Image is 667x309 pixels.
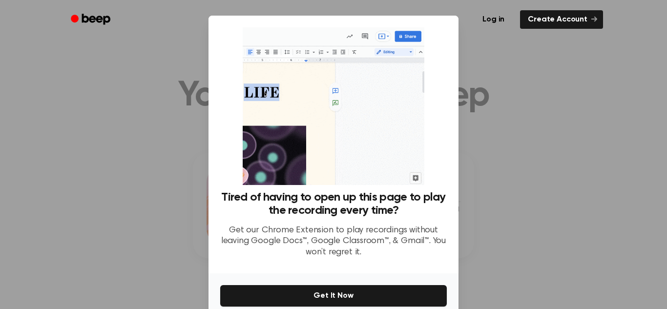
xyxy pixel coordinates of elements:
a: Beep [64,10,119,29]
h3: Tired of having to open up this page to play the recording every time? [220,191,447,217]
a: Create Account [520,10,603,29]
p: Get our Chrome Extension to play recordings without leaving Google Docs™, Google Classroom™, & Gm... [220,225,447,258]
img: Beep extension in action [243,27,424,185]
button: Get It Now [220,285,447,307]
a: Log in [473,8,514,31]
